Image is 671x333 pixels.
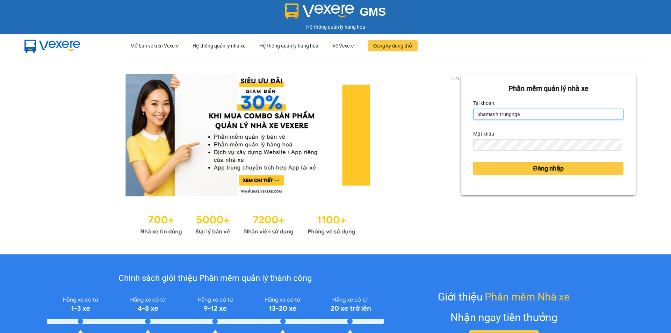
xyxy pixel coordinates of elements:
[451,74,461,196] button: next slide / item
[438,289,570,305] div: Giới thiệu
[140,210,355,237] img: Statistics.png
[473,162,623,175] button: Đăng nhập
[473,109,623,120] input: Tài khoản
[533,164,564,173] span: Đăng nhập
[485,289,570,305] span: Phần mềm Nhà xe
[332,35,354,57] div: Về Vexere
[473,97,494,109] label: Tài khoản
[259,35,318,57] div: Hệ thống quản lý hàng hoá
[473,128,494,139] label: Mật khẩu
[373,42,412,50] span: Đăng ký dùng thử
[473,139,622,151] input: Mật khẩu
[35,74,45,196] button: previous slide / item
[238,188,241,191] li: slide item 1
[47,272,383,285] div: Chính sách giới thiệu Phần mềm quản lý thành công
[17,34,87,57] img: mbUUG5Q.png
[285,10,386,16] a: GMS
[473,83,623,94] div: Phần mềm quản lý nhà xe
[193,35,245,57] div: Hệ thống quản lý nhà xe
[448,74,461,83] p: 2 of 3
[246,188,249,191] li: slide item 2
[130,35,179,57] div: Mở bán vé trên Vexere
[450,309,557,326] div: Nhận ngay tiền thưởng
[368,40,418,51] button: Đăng ký dùng thử
[285,3,354,19] img: logo 2
[255,188,258,191] li: slide item 3
[2,23,669,31] div: Hệ thống quản lý hàng hóa
[360,5,386,18] span: GMS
